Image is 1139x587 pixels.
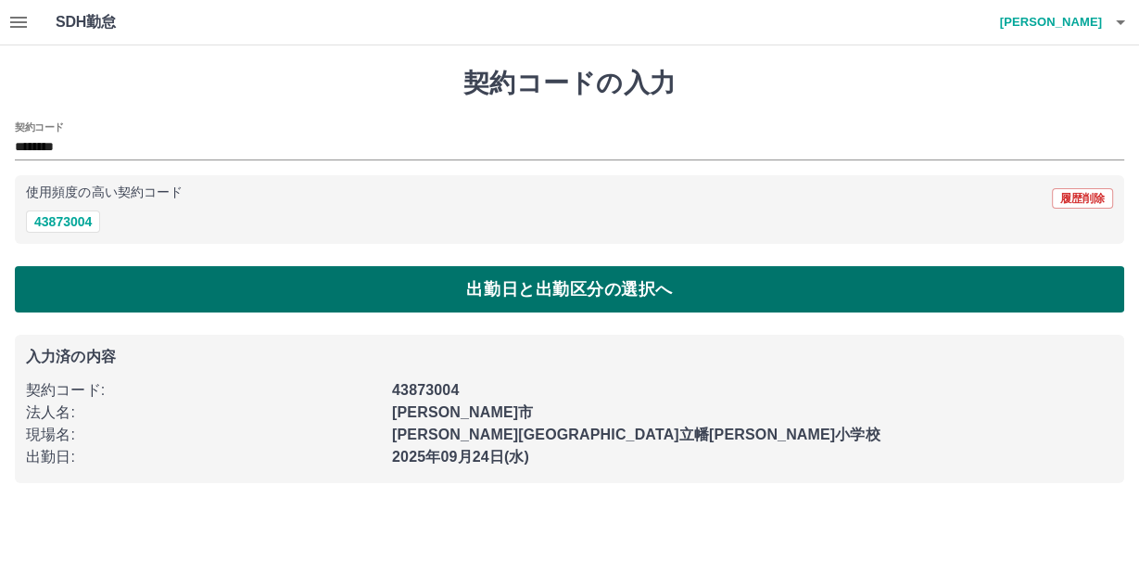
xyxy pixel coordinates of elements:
[26,211,100,233] button: 43873004
[26,402,381,424] p: 法人名 :
[15,266,1124,313] button: 出勤日と出勤区分の選択へ
[392,449,529,465] b: 2025年09月24日(水)
[1052,188,1113,209] button: 履歴削除
[26,350,1113,364] p: 入力済の内容
[26,186,183,199] p: 使用頻度の高い契約コード
[26,446,381,468] p: 出勤日 :
[26,379,381,402] p: 契約コード :
[392,382,459,398] b: 43873004
[15,68,1124,99] h1: 契約コードの入力
[392,427,880,442] b: [PERSON_NAME][GEOGRAPHIC_DATA]立幡[PERSON_NAME]小学校
[15,120,64,134] h2: 契約コード
[392,404,533,420] b: [PERSON_NAME]市
[26,424,381,446] p: 現場名 :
